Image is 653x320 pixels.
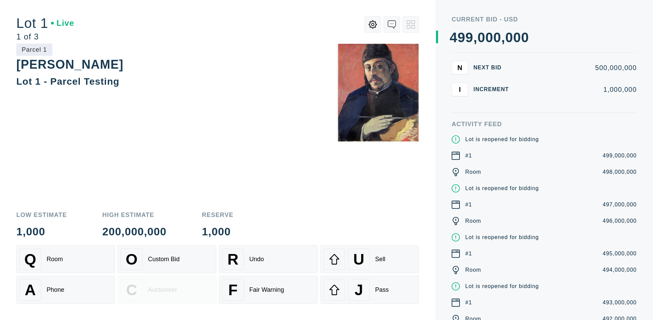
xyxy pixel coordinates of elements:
[148,256,180,263] div: Custom Bid
[450,31,457,44] div: 4
[465,282,539,290] div: Lot is reopened for bidding
[102,226,167,237] div: 200,000,000
[603,266,637,274] div: 494,000,000
[118,245,216,273] button: OCustom Bid
[16,57,123,71] div: [PERSON_NAME]
[16,33,74,41] div: 1 of 3
[485,31,493,44] div: 0
[16,212,67,218] div: Low Estimate
[520,64,637,71] div: 500,000,000
[521,31,529,44] div: 0
[603,217,637,225] div: 496,000,000
[603,168,637,176] div: 498,000,000
[354,281,363,299] span: J
[473,65,514,70] div: Next Bid
[249,256,264,263] div: Undo
[219,245,318,273] button: RUndo
[465,266,481,274] div: Room
[16,76,119,87] div: Lot 1 - Parcel Testing
[320,276,419,304] button: JPass
[513,31,521,44] div: 0
[452,61,468,74] button: N
[16,276,115,304] button: APhone
[228,251,238,268] span: R
[375,286,389,293] div: Pass
[148,286,177,293] div: Auctioneer
[47,286,64,293] div: Phone
[102,212,167,218] div: High Estimate
[452,121,637,127] div: Activity Feed
[459,85,461,93] span: I
[47,256,63,263] div: Room
[473,87,514,92] div: Increment
[353,251,364,268] span: U
[493,31,501,44] div: 0
[452,83,468,96] button: I
[228,281,237,299] span: F
[202,226,234,237] div: 1,000
[465,250,472,258] div: #1
[25,281,36,299] span: A
[457,31,465,44] div: 9
[16,16,74,30] div: Lot 1
[466,31,473,44] div: 9
[16,44,52,56] div: Parcel 1
[603,201,637,209] div: 497,000,000
[501,31,505,167] div: ,
[505,31,513,44] div: 0
[465,152,472,160] div: #1
[465,201,472,209] div: #1
[24,251,36,268] span: Q
[457,64,462,71] span: N
[126,251,138,268] span: O
[452,16,637,22] div: Current Bid - USD
[473,31,478,167] div: ,
[118,276,216,304] button: CAuctioneer
[603,152,637,160] div: 499,000,000
[465,217,481,225] div: Room
[465,184,539,192] div: Lot is reopened for bidding
[478,31,485,44] div: 0
[465,135,539,144] div: Lot is reopened for bidding
[465,168,481,176] div: Room
[16,226,67,237] div: 1,000
[465,299,472,307] div: #1
[375,256,385,263] div: Sell
[465,233,539,241] div: Lot is reopened for bidding
[249,286,284,293] div: Fair Warning
[126,281,137,299] span: C
[520,86,637,93] div: 1,000,000
[51,19,74,27] div: Live
[202,212,234,218] div: Reserve
[603,250,637,258] div: 495,000,000
[16,245,115,273] button: QRoom
[219,276,318,304] button: FFair Warning
[320,245,419,273] button: USell
[603,299,637,307] div: 493,000,000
